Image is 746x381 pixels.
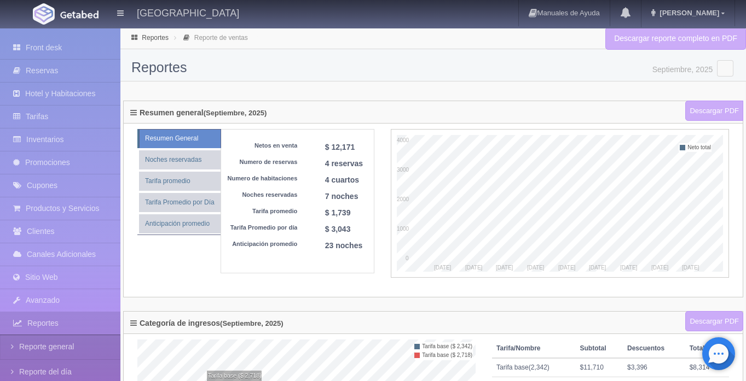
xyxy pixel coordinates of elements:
[325,174,389,191] dd: 4 cuartos
[139,214,221,233] a: Anticipación promedio
[325,191,389,207] dd: 7 noches
[657,9,719,17] span: [PERSON_NAME]
[60,10,99,19] img: Getabed
[325,224,389,240] dd: $ 3,043
[717,60,733,77] span: Seleccionar Mes
[685,358,729,377] td: $8,314
[686,143,712,152] td: Neto total
[227,142,298,150] dt: Netos en venta
[685,339,729,358] th: Total
[576,339,623,358] th: Subtotal
[139,193,221,212] a: Tarifa Promedio por Día
[325,142,389,158] dd: $ 12,171
[623,339,685,358] th: Descuentos
[227,207,298,216] dt: Tarifa promedio
[325,158,389,174] dd: 4 reservas
[220,320,284,327] label: (Septiembre, 2025)
[142,34,169,42] a: Reportes
[227,191,298,200] dt: Noches reservadas
[492,339,575,358] th: Tarifa/Nombre
[685,101,743,121] a: Descargar PDF
[139,129,221,148] a: Resumen General
[685,311,743,332] a: Descargar PDF
[623,358,685,377] td: $3,396
[194,34,248,42] a: Reporte de ventas
[204,109,267,117] label: (Septiembre, 2025)
[130,109,267,120] h4: Resumen general
[227,158,298,167] dt: Numero de reservas
[325,240,389,256] dd: 23 noches
[131,60,735,75] h2: Reportes
[227,174,298,183] dt: Numero de habitaciones
[227,224,298,232] dt: Tarifa Promedio por día
[605,27,746,50] a: Descargar reporte completo en PDF
[420,342,473,351] td: Tarifa base ($ 2,342)
[139,172,221,191] a: Tarifa promedio
[325,207,389,224] dd: $ 1,739
[130,319,284,330] h4: Categoría de ingresos
[227,240,298,249] dt: Anticipación promedio
[420,351,473,360] td: Tarifa base ($ 2,718)
[33,3,55,25] img: Getabed
[137,5,239,19] h4: [GEOGRAPHIC_DATA]
[492,358,575,377] td: Tarifa base(2,342)
[576,358,623,377] td: $11,710
[139,150,221,169] a: Noches reservadas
